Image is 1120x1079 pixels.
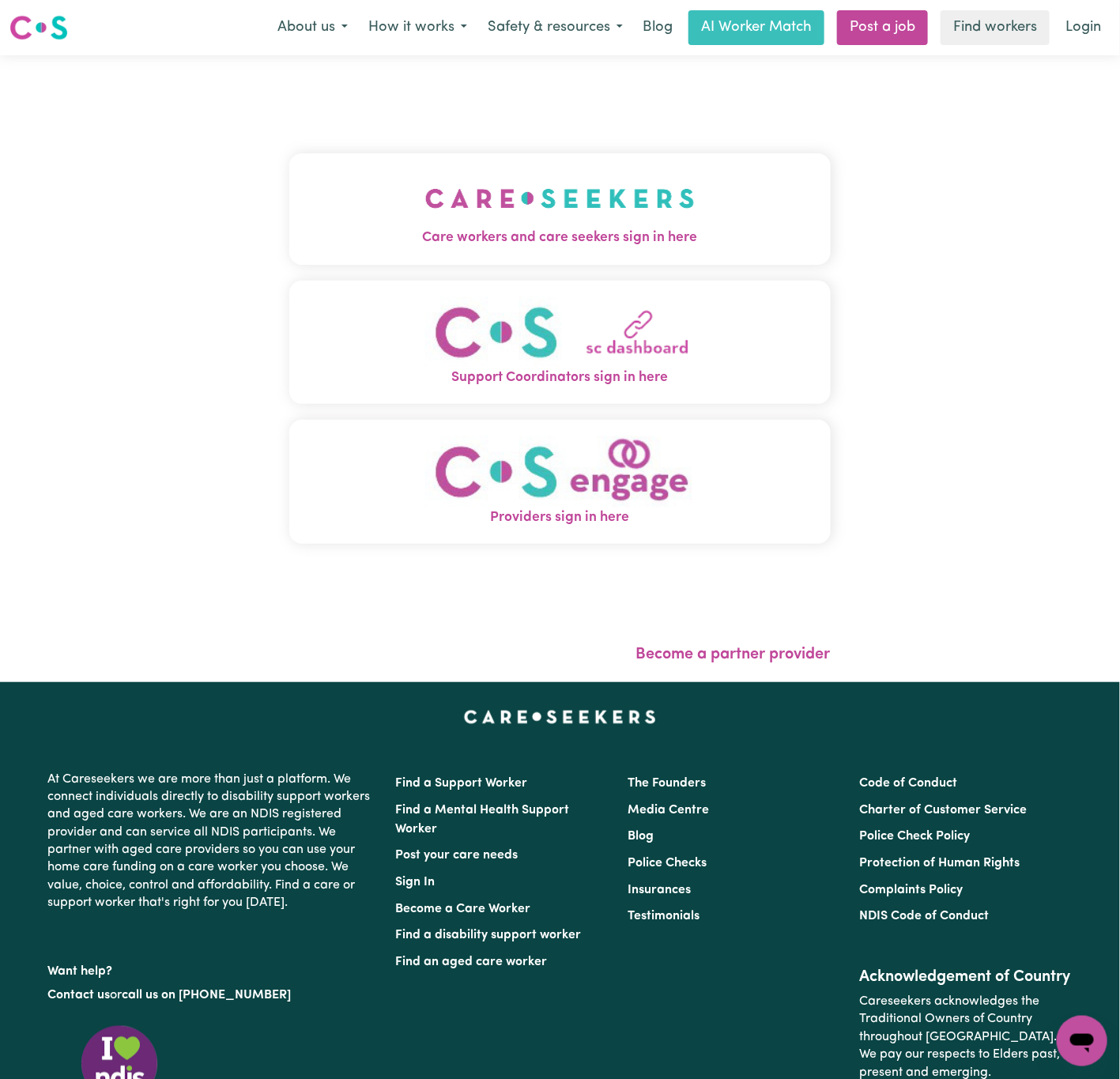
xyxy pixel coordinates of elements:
[289,507,831,528] span: Providers sign in here
[289,228,831,248] span: Care workers and care seekers sign in here
[859,910,989,922] a: NDIS Code of Conduct
[289,420,831,544] button: Providers sign in here
[859,777,957,790] a: Code of Conduct
[628,857,707,870] a: Police Checks
[289,281,831,405] button: Support Coordinators sign in here
[48,764,377,919] p: At Careseekers we are more than just a platform. We connect individuals directly to disability su...
[396,956,548,968] a: Find an aged care worker
[396,903,531,915] a: Become a Care Worker
[396,849,519,862] a: Post your care needs
[859,968,1072,987] h2: Acknowledgement of Country
[289,368,831,388] span: Support Coordinators sign in here
[941,10,1050,45] a: Find workers
[859,830,970,843] a: Police Check Policy
[628,830,654,843] a: Blog
[859,857,1020,870] a: Protection of Human Rights
[477,11,633,44] button: Safety & resources
[48,989,111,1002] a: Contact us
[396,929,582,941] a: Find a disability support worker
[396,777,528,790] a: Find a Support Worker
[688,10,824,45] a: AI Worker Match
[628,804,709,817] a: Media Centre
[48,956,377,980] p: Want help?
[358,11,477,44] button: How it works
[628,884,691,896] a: Insurances
[859,884,963,896] a: Complaints Policy
[628,910,700,922] a: Testimonials
[1057,1016,1107,1066] iframe: Button to launch messaging window
[837,10,928,45] a: Post a job
[633,10,682,45] a: Blog
[859,804,1027,817] a: Charter of Customer Service
[267,11,358,44] button: About us
[636,647,831,662] a: Become a partner provider
[123,989,292,1002] a: call us on [PHONE_NUMBER]
[289,153,831,264] button: Care workers and care seekers sign in here
[9,9,68,46] a: Careseekers logo
[9,13,68,42] img: Careseekers logo
[396,804,570,836] a: Find a Mental Health Support Worker
[396,876,436,888] a: Sign In
[464,711,656,723] a: Careseekers home page
[628,777,706,790] a: The Founders
[48,980,377,1010] p: or
[1056,10,1111,45] a: Login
